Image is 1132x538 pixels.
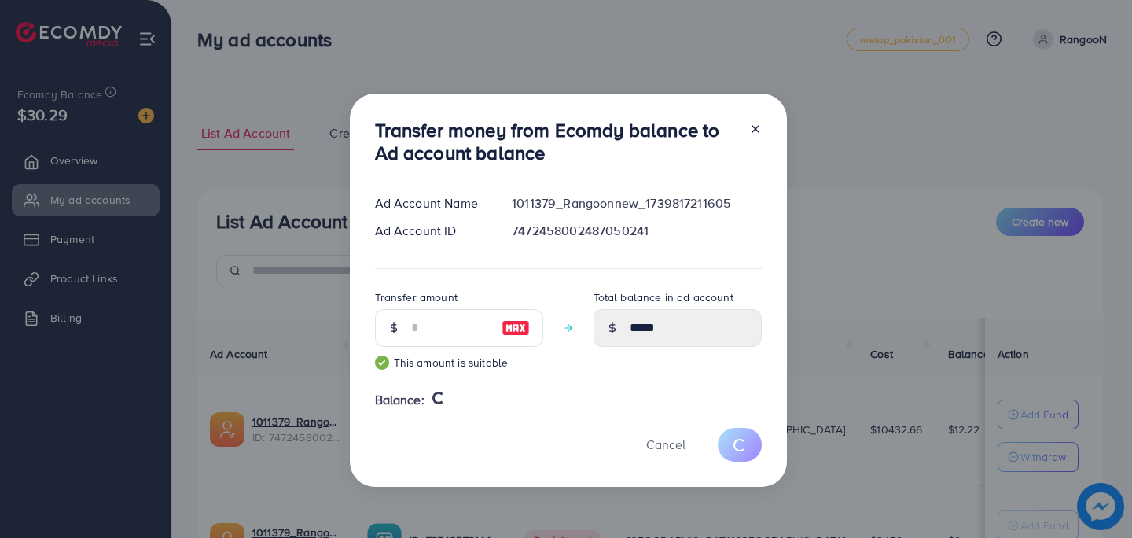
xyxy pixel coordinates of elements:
div: 1011379_Rangoonnew_1739817211605 [499,194,774,212]
img: guide [375,356,389,370]
span: Balance: [375,391,424,409]
label: Total balance in ad account [594,289,733,305]
div: Ad Account ID [362,222,500,240]
h3: Transfer money from Ecomdy balance to Ad account balance [375,119,737,164]
img: image [502,319,530,337]
span: Cancel [646,436,685,453]
small: This amount is suitable [375,355,543,370]
div: Ad Account Name [362,194,500,212]
label: Transfer amount [375,289,458,305]
div: 7472458002487050241 [499,222,774,240]
button: Cancel [627,428,705,462]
